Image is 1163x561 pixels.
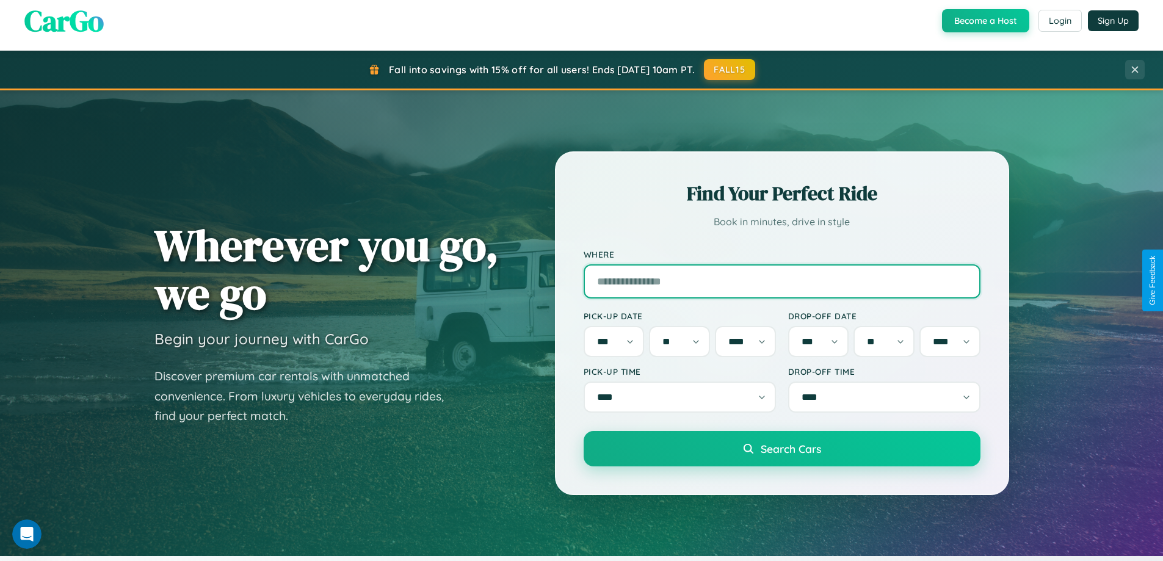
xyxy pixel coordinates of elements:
iframe: Intercom live chat [12,519,42,549]
p: Discover premium car rentals with unmatched convenience. From luxury vehicles to everyday rides, ... [154,366,460,426]
button: Login [1038,10,1082,32]
h2: Find Your Perfect Ride [584,180,980,207]
div: Give Feedback [1148,256,1157,305]
button: FALL15 [704,59,755,80]
span: Search Cars [761,442,821,455]
h1: Wherever you go, we go [154,221,499,317]
span: CarGo [24,1,104,41]
button: Become a Host [942,9,1029,32]
h3: Begin your journey with CarGo [154,330,369,348]
span: Fall into savings with 15% off for all users! Ends [DATE] 10am PT. [389,63,695,76]
label: Drop-off Date [788,311,980,321]
button: Search Cars [584,431,980,466]
button: Sign Up [1088,10,1139,31]
label: Where [584,249,980,259]
p: Book in minutes, drive in style [584,213,980,231]
label: Drop-off Time [788,366,980,377]
label: Pick-up Time [584,366,776,377]
label: Pick-up Date [584,311,776,321]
